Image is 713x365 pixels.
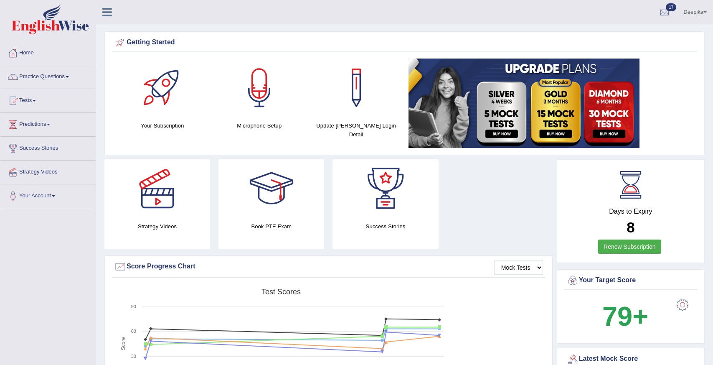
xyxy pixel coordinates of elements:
img: small5.jpg [409,59,639,148]
a: Predictions [0,113,96,134]
a: Tests [0,89,96,110]
h4: Success Stories [332,222,438,231]
tspan: Score [120,337,126,350]
b: 8 [627,219,634,235]
a: Success Stories [0,137,96,158]
a: Practice Questions [0,65,96,86]
a: Home [0,41,96,62]
h4: Microphone Setup [215,121,304,130]
b: 79+ [602,301,648,332]
h4: Book PTE Exam [218,222,324,231]
a: Renew Subscription [598,240,661,254]
h4: Days to Expiry [566,208,695,215]
h4: Strategy Videos [104,222,210,231]
text: 60 [131,329,136,334]
h4: Update [PERSON_NAME] Login Detail [312,121,401,139]
text: 90 [131,304,136,309]
a: Your Account [0,184,96,205]
div: Score Progress Chart [114,260,543,273]
div: Getting Started [114,36,695,49]
div: Your Target Score [566,274,695,287]
span: 17 [666,3,676,11]
tspan: Test scores [261,288,301,296]
text: 30 [131,354,136,359]
a: Strategy Videos [0,161,96,181]
h4: Your Subscription [118,121,207,130]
